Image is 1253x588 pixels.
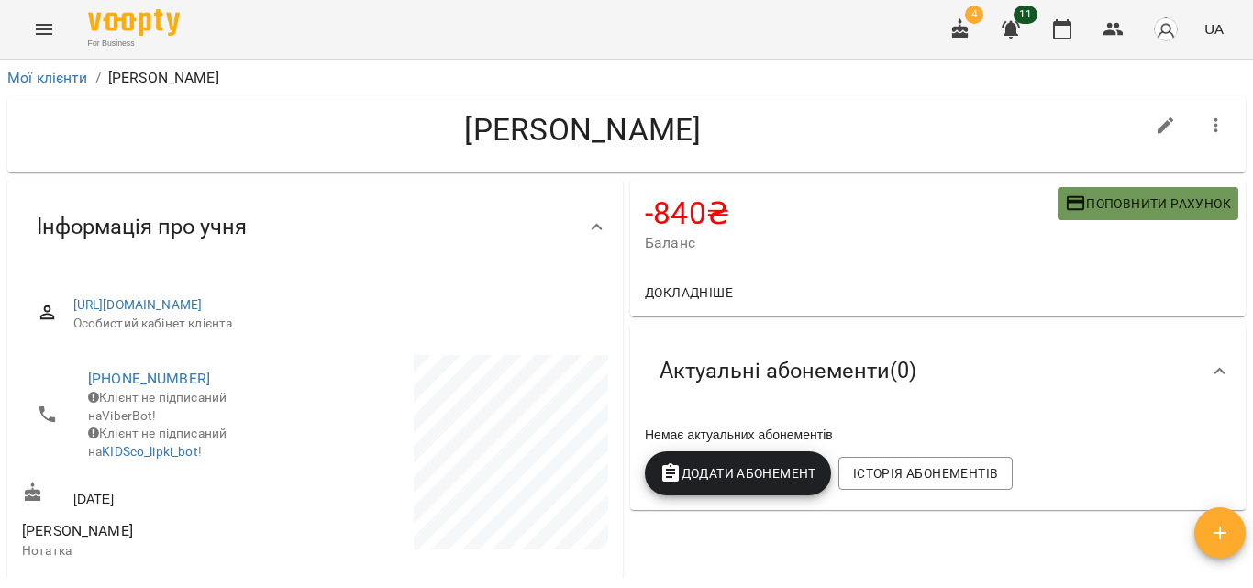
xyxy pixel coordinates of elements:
[660,357,916,385] span: Актуальні абонементи ( 0 )
[1153,17,1179,42] img: avatar_s.png
[1058,187,1238,220] button: Поповнити рахунок
[73,297,203,312] a: [URL][DOMAIN_NAME]
[630,324,1246,418] div: Актуальні абонементи(0)
[88,370,210,387] a: [PHONE_NUMBER]
[88,38,180,50] span: For Business
[645,194,1058,232] h4: -840 ₴
[73,315,593,333] span: Особистий кабінет клієнта
[108,67,219,89] p: [PERSON_NAME]
[18,478,316,512] div: [DATE]
[645,282,733,304] span: Докладніше
[645,232,1058,254] span: Баланс
[838,457,1013,490] button: Історія абонементів
[1065,193,1231,215] span: Поповнити рахунок
[22,522,133,539] span: [PERSON_NAME]
[1204,19,1224,39] span: UA
[88,390,227,423] span: Клієнт не підписаний на ViberBot!
[965,6,983,24] span: 4
[1197,12,1231,46] button: UA
[853,462,998,484] span: Історія абонементів
[638,276,740,309] button: Докладніше
[645,451,831,495] button: Додати Абонемент
[7,180,623,274] div: Інформація про учня
[22,7,66,51] button: Menu
[641,422,1235,448] div: Немає актуальних абонементів
[88,426,227,459] span: Клієнт не підписаний на !
[102,444,197,459] a: KIDSco_lipki_bot
[7,67,1246,89] nav: breadcrumb
[95,67,101,89] li: /
[660,462,816,484] span: Додати Абонемент
[7,69,88,86] a: Мої клієнти
[22,542,312,560] p: Нотатка
[22,111,1144,149] h4: [PERSON_NAME]
[37,213,247,241] span: Інформація про учня
[1014,6,1037,24] span: 11
[88,9,180,36] img: Voopty Logo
